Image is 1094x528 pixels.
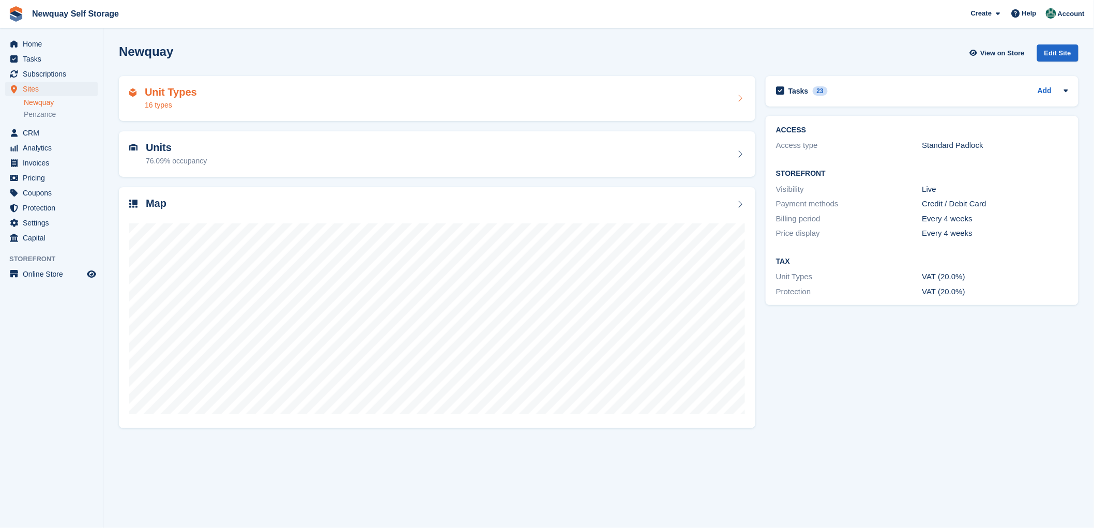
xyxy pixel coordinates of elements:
span: Storefront [9,254,103,264]
span: View on Store [980,48,1025,58]
a: menu [5,186,98,200]
div: Payment methods [776,198,922,210]
a: menu [5,231,98,245]
span: Tasks [23,52,85,66]
div: Credit / Debit Card [922,198,1069,210]
a: View on Store [968,44,1029,62]
a: Penzance [24,110,98,119]
span: Analytics [23,141,85,155]
a: menu [5,37,98,51]
div: 16 types [145,100,197,111]
a: Newquay [24,98,98,108]
a: menu [5,171,98,185]
span: Help [1022,8,1037,19]
a: menu [5,67,98,81]
a: menu [5,82,98,96]
span: Coupons [23,186,85,200]
div: Price display [776,228,922,239]
a: menu [5,201,98,215]
span: Home [23,37,85,51]
a: Preview store [85,268,98,280]
a: Map [119,187,755,428]
div: Unit Types [776,271,922,283]
span: Protection [23,201,85,215]
a: menu [5,267,98,281]
h2: Unit Types [145,86,197,98]
a: Unit Types 16 types [119,76,755,122]
div: Visibility [776,184,922,195]
a: Edit Site [1037,44,1078,66]
img: unit-icn-7be61d7bf1b0ce9d3e12c5938cc71ed9869f7b940bace4675aadf7bd6d80202e.svg [129,144,138,151]
a: Units 76.09% occupancy [119,131,755,177]
a: menu [5,141,98,155]
div: 23 [813,86,828,96]
h2: ACCESS [776,126,1068,134]
h2: Units [146,142,207,154]
div: Billing period [776,213,922,225]
span: Online Store [23,267,85,281]
h2: Map [146,198,166,209]
div: VAT (20.0%) [922,286,1069,298]
div: 76.09% occupancy [146,156,207,167]
div: Every 4 weeks [922,213,1069,225]
a: menu [5,126,98,140]
span: Pricing [23,171,85,185]
div: Live [922,184,1069,195]
span: Create [971,8,992,19]
div: Protection [776,286,922,298]
div: Standard Padlock [922,140,1069,152]
span: CRM [23,126,85,140]
a: menu [5,52,98,66]
span: Account [1058,9,1085,19]
span: Capital [23,231,85,245]
h2: Storefront [776,170,1068,178]
img: unit-type-icn-2b2737a686de81e16bb02015468b77c625bbabd49415b5ef34ead5e3b44a266d.svg [129,88,136,97]
a: Newquay Self Storage [28,5,123,22]
span: Invoices [23,156,85,170]
div: Every 4 weeks [922,228,1069,239]
img: map-icn-33ee37083ee616e46c38cad1a60f524a97daa1e2b2c8c0bc3eb3415660979fc1.svg [129,200,138,208]
img: JON [1046,8,1056,19]
span: Subscriptions [23,67,85,81]
div: Edit Site [1037,44,1078,62]
a: Add [1038,85,1052,97]
span: Settings [23,216,85,230]
img: stora-icon-8386f47178a22dfd0bd8f6a31ec36ba5ce8667c1dd55bd0f319d3a0aa187defe.svg [8,6,24,22]
span: Sites [23,82,85,96]
h2: Tasks [788,86,809,96]
a: menu [5,216,98,230]
div: VAT (20.0%) [922,271,1069,283]
div: Access type [776,140,922,152]
h2: Tax [776,258,1068,266]
h2: Newquay [119,44,173,58]
a: menu [5,156,98,170]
